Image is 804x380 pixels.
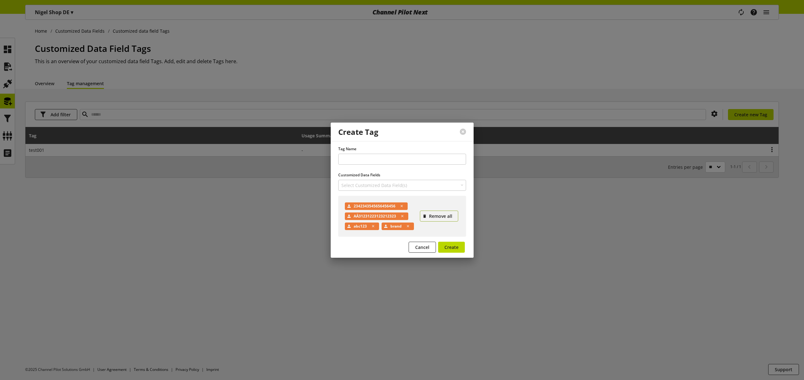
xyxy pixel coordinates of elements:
button: Create [438,242,465,253]
span: Customized Data Fields [338,172,466,178]
button: Select Customized Data Field(s) [338,180,466,191]
span: AÄ31231223123212323 [354,212,396,220]
span: 2342343545656456456 [354,202,395,210]
button: Remove all [420,211,458,222]
span: abc123 [354,223,367,230]
span: brand [390,223,402,230]
span: Cancel [415,244,429,251]
span: Tag Name [338,146,356,151]
span: Select Customized Data Field(s) [341,182,407,189]
h2: Create Tag [338,128,378,136]
span: Create [444,244,459,251]
span: Remove all [429,213,452,219]
button: Cancel [409,242,436,253]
